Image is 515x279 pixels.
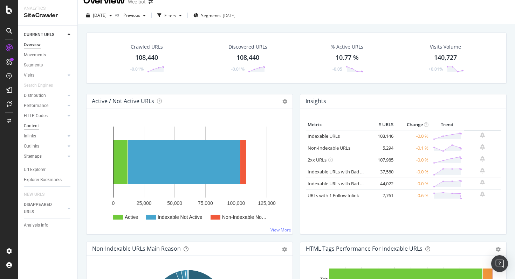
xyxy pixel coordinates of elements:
[201,13,221,19] span: Segments
[24,222,73,229] a: Analysis Info
[115,12,121,18] span: vs
[112,200,115,206] text: 0
[158,214,202,220] text: Indexable Not Active
[130,66,144,72] div: -0.01%
[434,53,457,62] div: 140,727
[258,200,276,206] text: 125,000
[137,200,152,206] text: 25,000
[428,66,443,72] div: +0.01%
[480,180,485,185] div: bell-plus
[367,120,395,130] th: # URLS
[92,120,284,229] svg: A chart.
[24,102,66,109] a: Performance
[305,96,326,106] h4: Insights
[24,143,66,150] a: Outlinks
[24,122,73,130] a: Content
[222,214,267,220] text: Non-Indexable No…
[24,122,39,130] div: Content
[121,12,140,18] span: Previous
[395,154,430,166] td: -0.0 %
[24,51,73,59] a: Movements
[24,31,66,38] a: CURRENT URLS
[198,200,213,206] text: 75,000
[24,72,66,79] a: Visits
[223,13,235,19] div: [DATE]
[24,82,53,89] div: Search Engines
[24,191,51,198] a: NEW URLS
[308,157,327,163] a: 2xx URLs
[480,144,485,150] div: bell-plus
[24,72,34,79] div: Visits
[367,189,395,201] td: 7,761
[24,222,48,229] div: Analysis Info
[24,51,46,59] div: Movements
[164,13,176,19] div: Filters
[395,120,430,130] th: Change
[395,189,430,201] td: -0.6 %
[367,142,395,154] td: 5,294
[308,180,384,187] a: Indexable URLs with Bad Description
[92,96,154,106] h4: Active / Not Active URLs
[83,10,115,21] button: [DATE]
[24,6,72,12] div: Analytics
[92,245,181,252] div: Non-Indexable URLs Main Reason
[154,10,185,21] button: Filters
[24,31,54,38] div: CURRENT URLS
[367,130,395,142] td: 103,146
[491,255,508,272] div: Open Intercom Messenger
[24,102,48,109] div: Performance
[395,142,430,154] td: -0.1 %
[231,66,245,72] div: -0.01%
[24,166,46,173] div: Url Explorer
[125,214,138,220] text: Active
[480,192,485,197] div: bell-plus
[24,133,66,140] a: Inlinks
[306,245,423,252] div: HTML Tags Performance for Indexable URLs
[24,176,73,184] a: Explorer Bookmarks
[308,169,366,175] a: Indexable URLs with Bad H1
[308,133,340,139] a: Indexable URLs
[24,166,73,173] a: Url Explorer
[24,92,46,99] div: Distribution
[24,12,72,20] div: SiteCrawler
[270,227,291,233] a: View More
[332,66,342,72] div: -0.05
[228,43,267,50] div: Discovered URLs
[395,178,430,189] td: -0.0 %
[24,82,60,89] a: Search Engines
[135,53,158,62] div: 108,440
[308,192,359,199] a: URLs with 1 Follow Inlink
[24,201,66,216] a: DISAPPEARED URLS
[430,120,464,130] th: Trend
[430,43,461,50] div: Visits Volume
[308,145,350,151] a: Non-Indexable URLs
[496,247,501,252] div: gear
[24,153,42,160] div: Sitemaps
[480,133,485,138] div: bell-plus
[24,191,44,198] div: NEW URLS
[395,130,430,142] td: -0.0 %
[480,156,485,162] div: bell-plus
[24,62,73,69] a: Segments
[24,133,36,140] div: Inlinks
[167,200,182,206] text: 50,000
[24,92,66,99] a: Distribution
[282,99,287,104] i: Options
[282,247,287,252] div: gear
[24,201,59,216] div: DISAPPEARED URLS
[121,10,149,21] button: Previous
[24,62,43,69] div: Segments
[24,112,66,120] a: HTTP Codes
[236,53,259,62] div: 108,440
[367,154,395,166] td: 107,985
[367,178,395,189] td: 44,022
[367,166,395,178] td: 37,580
[24,176,62,184] div: Explorer Bookmarks
[24,153,66,160] a: Sitemaps
[24,112,48,120] div: HTTP Codes
[191,10,238,21] button: Segments[DATE]
[395,166,430,178] td: -0.0 %
[24,41,73,49] a: Overview
[227,200,245,206] text: 100,000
